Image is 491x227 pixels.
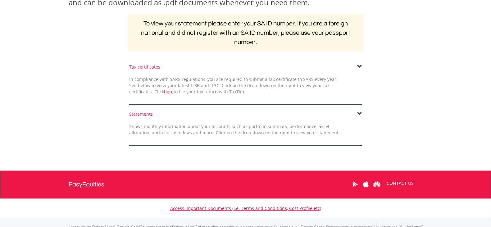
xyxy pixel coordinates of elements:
[129,76,338,95] span: In compliance with SARS regulations, you are required to submit a tax certificate to SARS every y...
[170,205,321,211] a: Access Important Documents (i.e. Terms and Conditions, Cost Profile etc)
[371,175,382,194] a: Huawei
[154,89,245,95] span: Click to file your tax return with TaxTim.
[350,175,361,194] a: Google Play
[69,171,104,198] a: EasyEquities
[125,123,347,136] div: Shows monthly information about your accounts such as portfolio summary, performance, asset alloc...
[129,111,362,117] div: Statements
[164,89,174,95] a: here
[128,14,364,51] h2: To view your statement please enter your SA ID number. If you are a foreign national and did not ...
[382,175,418,192] a: CONTACT US
[129,64,362,70] div: Tax certificates
[361,175,371,194] a: Apple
